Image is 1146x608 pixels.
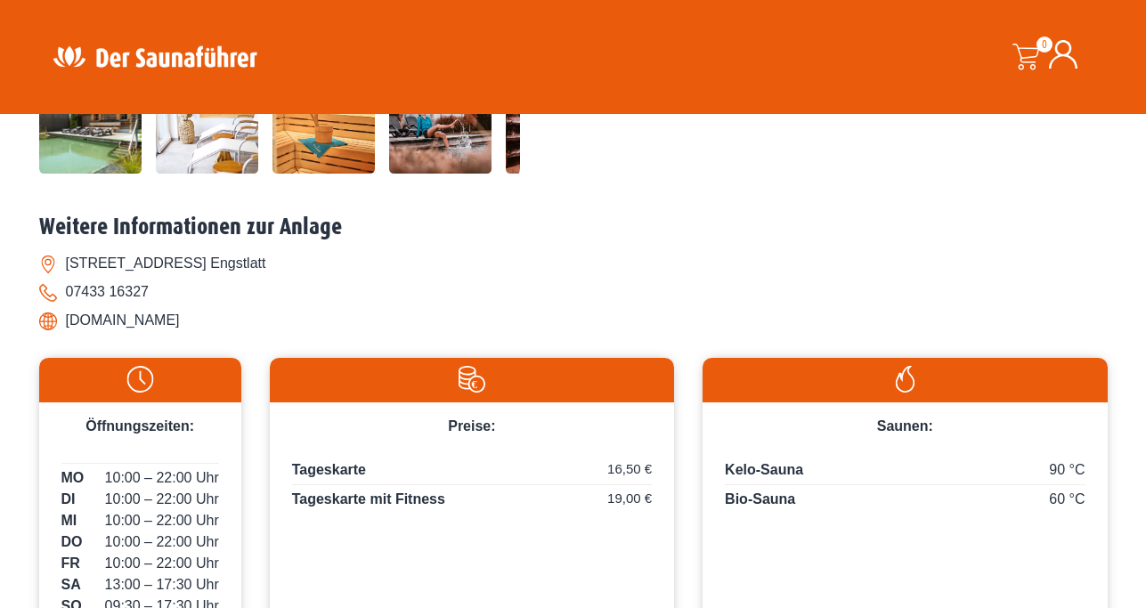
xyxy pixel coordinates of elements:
[105,574,219,596] span: 13:00 – 17:30 Uhr
[1049,489,1085,510] span: 60 °C
[607,459,652,480] span: 16,50 €
[61,574,81,596] span: SA
[105,510,219,531] span: 10:00 – 22:00 Uhr
[1036,36,1053,53] span: 0
[61,489,76,510] span: DI
[61,531,83,553] span: DO
[105,553,219,574] span: 10:00 – 22:00 Uhr
[292,489,652,510] p: Tageskarte mit Fitness
[279,366,665,393] img: Preise-weiss.svg
[48,366,232,393] img: Uhr-weiss.svg
[105,467,219,489] span: 10:00 – 22:00 Uhr
[448,418,495,434] span: Preise:
[105,489,219,510] span: 10:00 – 22:00 Uhr
[877,418,933,434] span: Saunen:
[39,278,1108,306] li: 07433 16327
[711,366,1098,393] img: Flamme-weiss.svg
[39,214,1108,241] h2: Weitere Informationen zur Anlage
[61,553,80,574] span: FR
[61,510,77,531] span: MI
[292,459,652,485] p: Tageskarte
[39,249,1108,278] li: [STREET_ADDRESS] Engstlatt
[105,531,219,553] span: 10:00 – 22:00 Uhr
[725,462,803,477] span: Kelo-Sauna
[61,467,85,489] span: MO
[85,418,194,434] span: Öffnungszeiten:
[607,489,652,509] span: 19,00 €
[1049,459,1085,481] span: 90 °C
[725,491,795,507] span: Bio-Sauna
[39,306,1108,335] li: [DOMAIN_NAME]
